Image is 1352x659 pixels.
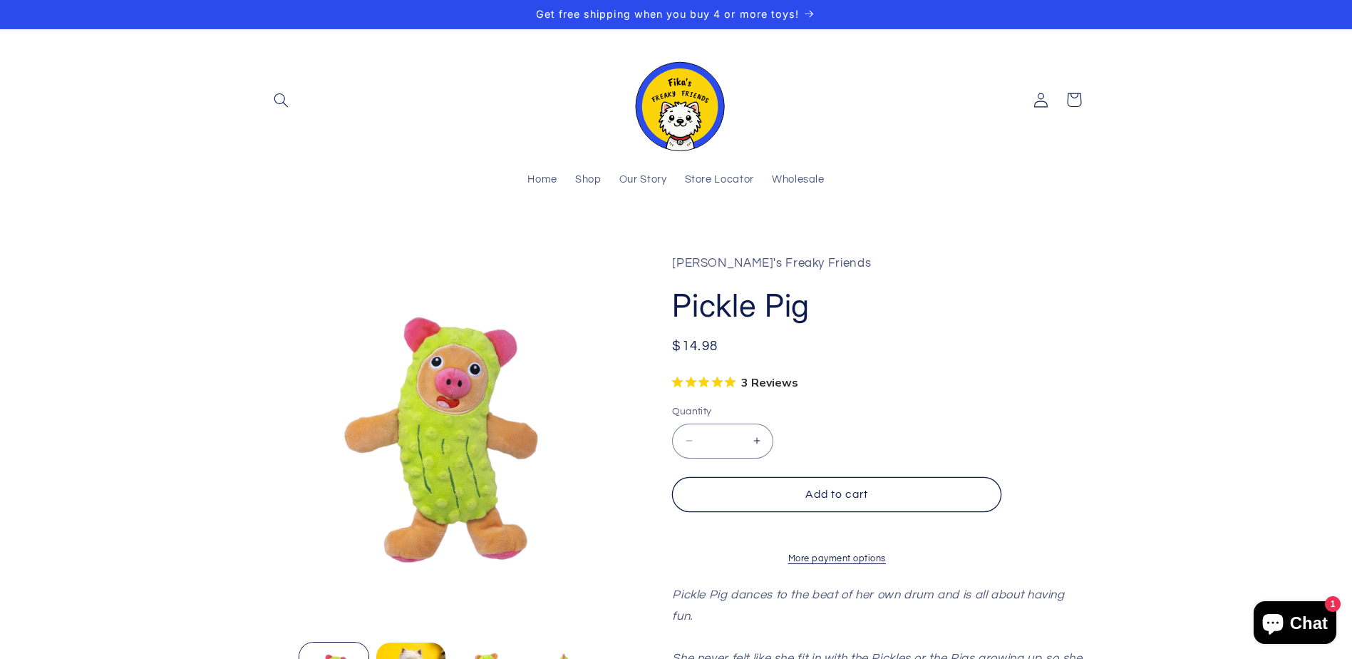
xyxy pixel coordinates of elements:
button: Add to cart [672,477,1001,512]
span: 3 Reviews [741,372,798,393]
a: Our Story [610,165,676,196]
summary: Search [264,83,297,116]
inbox-online-store-chat: Shopify online store chat [1249,601,1341,648]
button: Rated 5 out of 5 stars from 3 reviews. Jump to reviews. [672,372,798,393]
span: Wholesale [772,173,825,187]
span: Home [527,173,557,187]
a: Shop [566,165,610,196]
a: Store Locator [676,165,763,196]
span: Shop [575,173,602,187]
a: Fika's Freaky Friends [621,44,732,157]
a: Home [519,165,567,196]
p: [PERSON_NAME]'s Freaky Friends [672,253,1088,275]
span: $14.98 [672,337,718,357]
h1: Pickle Pig [672,285,1088,326]
img: Fika's Freaky Friends [626,49,726,151]
span: Get free shipping when you buy 4 or more toys! [536,8,799,20]
label: Quantity [672,404,1001,419]
span: Store Locator [685,173,754,187]
a: More payment options [672,553,1001,566]
a: Wholesale [763,165,833,196]
span: Our Story [619,173,667,187]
